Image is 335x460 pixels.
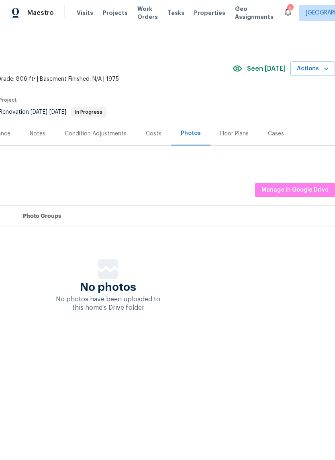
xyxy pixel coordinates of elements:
span: Actions [297,64,329,74]
button: Manage in Google Drive [255,183,335,198]
div: 9 [287,5,293,13]
span: [DATE] [31,109,47,115]
span: In Progress [72,110,106,114]
div: Costs [146,130,161,138]
span: No photos have been uploaded to this home's Drive folder [56,296,160,311]
th: Photo Groups [16,206,335,227]
span: No photos [80,283,136,291]
span: [DATE] [49,109,66,115]
span: Properties [194,9,225,17]
span: Tasks [167,10,184,16]
div: Notes [30,130,45,138]
span: Seen [DATE] [247,65,286,73]
div: Cases [268,130,284,138]
span: Maestro [27,9,54,17]
span: Geo Assignments [235,5,274,21]
span: Projects [103,9,128,17]
span: Work Orders [137,5,158,21]
span: Visits [77,9,93,17]
div: Photos [181,129,201,137]
span: - [31,109,66,115]
div: Condition Adjustments [65,130,127,138]
div: Floor Plans [220,130,249,138]
span: Manage in Google Drive [261,185,329,195]
button: Actions [290,61,335,76]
